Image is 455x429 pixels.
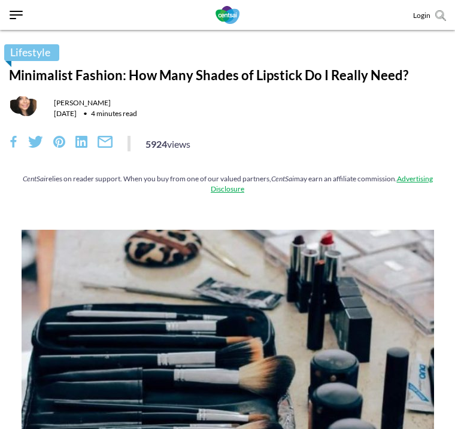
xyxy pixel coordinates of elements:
[435,10,446,21] img: search
[23,174,45,183] em: CentSai
[9,67,446,83] h1: Minimalist Fashion: How Many Shades of Lipstick Do I Really Need?
[145,136,190,153] div: 5924
[54,98,111,107] a: [PERSON_NAME]
[9,174,446,194] div: relies on reader support. When you buy from one of our valued partners, may earn an affiliate com...
[216,6,239,24] img: CentSai
[413,11,430,20] a: Login
[167,138,190,150] span: views
[271,174,294,183] em: CentSai
[54,109,77,118] time: [DATE]
[211,174,433,193] a: Advertising Disclosure
[4,44,59,61] a: Lifestyle
[78,109,137,118] div: 4 minutes read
